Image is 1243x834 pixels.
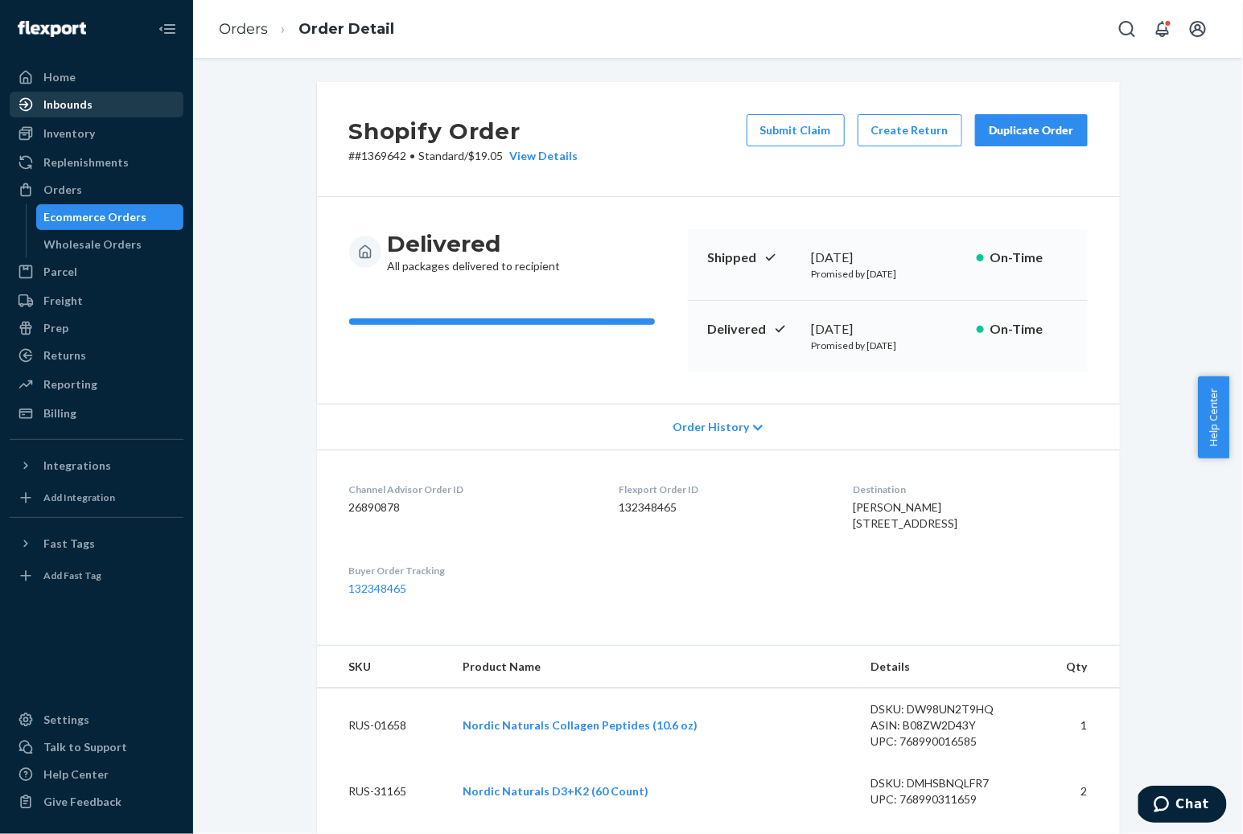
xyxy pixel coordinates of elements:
div: Help Center [43,766,109,783]
button: Open account menu [1182,13,1214,45]
div: ASIN: B08ZW2D43Y [871,717,1022,733]
iframe: Opens a widget where you can chat to one of our agents [1138,786,1227,826]
div: Reporting [43,376,97,392]
div: Duplicate Order [989,122,1074,138]
p: On-Time [990,249,1068,267]
div: Orders [43,182,82,198]
div: UPC: 768990016585 [871,733,1022,750]
button: Open Search Box [1111,13,1143,45]
div: [DATE] [812,320,964,339]
div: Replenishments [43,154,129,170]
a: 132348465 [349,581,407,595]
a: Settings [10,707,183,733]
div: Add Fast Tag [43,569,101,582]
span: Standard [419,149,465,162]
td: 2 [1035,762,1120,820]
div: Ecommerce Orders [44,209,147,225]
a: Returns [10,343,183,368]
div: Prep [43,320,68,336]
a: Inventory [10,121,183,146]
a: Billing [10,401,183,426]
dd: 132348465 [619,499,828,516]
dd: 26890878 [349,499,594,516]
a: Parcel [10,259,183,285]
div: Parcel [43,264,77,280]
div: All packages delivered to recipient [388,229,561,274]
div: [DATE] [812,249,964,267]
p: On-Time [990,320,1068,339]
div: Billing [43,405,76,421]
div: Freight [43,293,83,309]
p: # #1369642 / $19.05 [349,148,578,164]
button: Submit Claim [747,114,845,146]
button: Help Center [1198,376,1229,458]
a: Add Fast Tag [10,563,183,589]
span: • [410,149,416,162]
button: Fast Tags [10,531,183,557]
button: Duplicate Order [975,114,1088,146]
a: Prep [10,315,183,341]
td: RUS-01658 [317,688,451,763]
div: Fast Tags [43,536,95,552]
div: DSKU: DW98UN2T9HQ [871,701,1022,717]
th: Qty [1035,646,1120,688]
div: Integrations [43,458,111,474]
span: [PERSON_NAME] [STREET_ADDRESS] [854,500,958,530]
th: Product Name [450,646,858,688]
a: Orders [219,20,268,38]
h3: Delivered [388,229,561,258]
a: Orders [10,177,183,203]
div: Talk to Support [43,739,127,755]
a: Ecommerce Orders [36,204,184,230]
td: RUS-31165 [317,762,451,820]
p: Promised by [DATE] [812,339,964,352]
button: Integrations [10,453,183,479]
dt: Flexport Order ID [619,483,828,496]
a: Reporting [10,372,183,397]
button: Talk to Support [10,734,183,760]
a: Home [10,64,183,90]
div: Add Integration [43,491,115,504]
p: Delivered [707,320,799,339]
th: SKU [317,646,451,688]
ol: breadcrumbs [206,6,407,53]
div: Inbounds [43,97,93,113]
div: Give Feedback [43,794,121,810]
a: Help Center [10,762,183,787]
td: 1 [1035,688,1120,763]
th: Details [858,646,1035,688]
a: Freight [10,288,183,314]
button: Close Navigation [151,13,183,45]
a: Add Integration [10,485,183,511]
dt: Destination [854,483,1088,496]
span: Order History [673,419,749,435]
dt: Buyer Order Tracking [349,564,594,577]
h2: Shopify Order [349,114,578,148]
button: Open notifications [1146,13,1179,45]
p: Promised by [DATE] [812,267,964,281]
div: Inventory [43,125,95,142]
button: View Details [504,148,578,164]
button: Create Return [858,114,962,146]
a: Order Detail [298,20,394,38]
a: Nordic Naturals Collagen Peptides (10.6 oz) [463,718,698,732]
button: Give Feedback [10,789,183,815]
a: Wholesale Orders [36,232,184,257]
div: Home [43,69,76,85]
div: DSKU: DMHSBNQLFR7 [871,775,1022,791]
div: Wholesale Orders [44,236,142,253]
img: Flexport logo [18,21,86,37]
div: UPC: 768990311659 [871,791,1022,807]
div: Returns [43,347,86,364]
div: Settings [43,712,89,728]
dt: Channel Advisor Order ID [349,483,594,496]
a: Inbounds [10,92,183,117]
p: Shipped [707,249,799,267]
a: Nordic Naturals D3+K2 (60 Count) [463,784,648,798]
a: Replenishments [10,150,183,175]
